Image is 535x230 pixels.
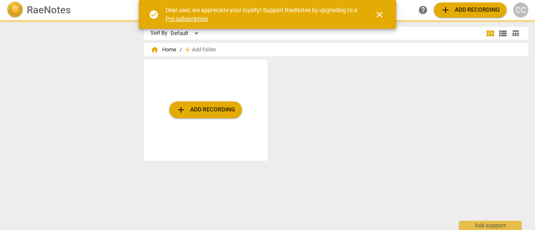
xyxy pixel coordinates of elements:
[7,2,23,18] img: Logo
[485,28,495,38] span: view_module
[166,15,208,22] a: Pro subscription
[27,4,71,16] h2: RaeNotes
[509,27,522,40] button: Table view
[441,5,500,15] span: Add recording
[459,221,522,230] div: Ask support
[369,5,390,25] button: Close
[374,10,385,20] span: close
[150,45,176,54] span: Home
[169,101,242,118] button: Upload
[498,28,508,38] span: view_list
[415,3,431,18] a: Help
[512,29,520,37] span: table_chart
[176,105,235,115] span: Add recording
[150,30,167,36] div: Sort By
[176,105,186,115] span: add
[183,45,192,54] span: add
[192,47,216,53] span: Add folder
[166,6,359,23] div: Dear user, we appreciate your loyalty! Support RaeNotes by upgrading to a
[513,3,528,18] button: CC
[180,47,182,53] span: /
[484,27,497,40] button: Tile view
[418,5,428,15] span: help
[149,10,159,20] span: check_circle
[434,3,507,18] button: Upload
[441,5,451,15] span: add
[171,27,201,40] div: Default
[497,27,509,40] button: List view
[7,2,135,18] a: LogoRaeNotes
[150,45,159,54] span: home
